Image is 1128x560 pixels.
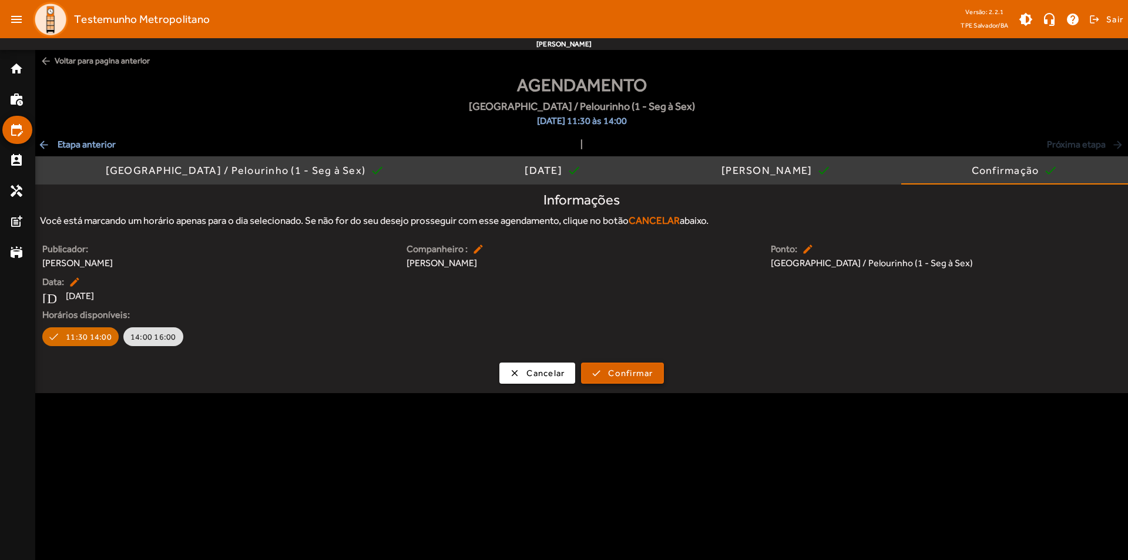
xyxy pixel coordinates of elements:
mat-icon: edit [69,276,83,288]
mat-icon: home [9,62,23,76]
span: Agendamento [517,72,647,98]
mat-icon: work_history [9,92,23,106]
h4: Informações [40,192,1123,209]
span: Etapa anterior [38,138,116,152]
mat-icon: [DATE] [42,289,56,303]
span: [DATE] [66,289,94,303]
a: Testemunho Metropolitano [28,2,210,37]
mat-icon: stadium [9,245,23,259]
span: Confirmar [608,367,653,380]
mat-icon: check [567,163,581,177]
span: Testemunho Metropolitano [74,10,210,29]
div: Versão: 2.2.1 [961,5,1008,19]
img: Logo TPE [33,2,68,37]
mat-icon: check [817,163,831,177]
button: Sair [1087,11,1123,28]
div: [PERSON_NAME] [721,165,817,176]
strong: Horários disponíveis: [42,308,1121,322]
strong: Data: [42,275,64,289]
span: [GEOGRAPHIC_DATA] / Pelourinho (1 - Seg à Sex) [771,256,1030,270]
span: [PERSON_NAME] [42,256,392,270]
strong: Publicador: [42,242,392,256]
mat-icon: edit [472,243,486,255]
span: [GEOGRAPHIC_DATA] / Pelourinho (1 - Seg à Sex) [469,98,695,114]
strong: Companheiro : [407,242,468,256]
mat-icon: arrow_back [40,55,52,67]
mat-icon: check [370,163,384,177]
span: 14:00 16:00 [130,331,176,343]
div: Você está marcando um horário apenas para o dia selecionado. Se não for do seu desejo prosseguir ... [40,213,1123,229]
mat-icon: check [1043,163,1057,177]
strong: Ponto: [771,242,797,256]
mat-icon: perm_contact_calendar [9,153,23,167]
div: [DATE] [525,165,567,176]
span: [DATE] 11:30 às 14:00 [469,114,695,128]
button: Confirmar [581,363,663,384]
span: TPE Salvador/BA [961,19,1008,31]
mat-icon: post_add [9,214,23,229]
span: Sair [1106,10,1123,29]
mat-icon: edit_calendar [9,123,23,137]
span: | [580,138,583,152]
strong: CANCELAR [629,214,680,226]
mat-icon: handyman [9,184,23,198]
span: [PERSON_NAME] [407,256,757,270]
span: 11:30 14:00 [66,331,112,343]
mat-icon: menu [5,8,28,31]
div: Confirmação [972,165,1044,176]
mat-icon: arrow_back [38,139,52,150]
span: Cancelar [526,367,565,380]
div: [GEOGRAPHIC_DATA] / Pelourinho (1 - Seg à Sex) [106,165,371,176]
mat-icon: edit [802,243,816,255]
span: Voltar para pagina anterior [35,50,1128,72]
button: Cancelar [499,363,575,384]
